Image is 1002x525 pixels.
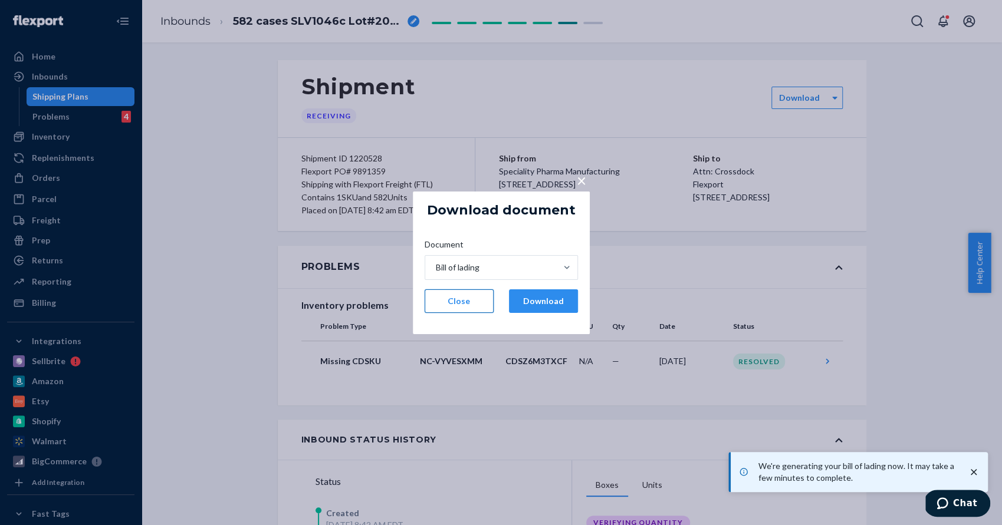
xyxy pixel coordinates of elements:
[509,289,578,313] button: Download
[436,262,479,273] div: Bill of lading
[925,490,990,519] iframe: Opens a widget where you can chat to one of our agents
[425,239,464,255] span: Document
[435,262,436,273] input: DocumentBill of lading
[427,203,576,217] h5: Download document
[577,170,586,190] span: ×
[968,466,980,478] svg: close toast
[758,460,956,484] p: We're generating your bill of lading now. It may take a few minutes to complete.
[425,289,494,313] button: Close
